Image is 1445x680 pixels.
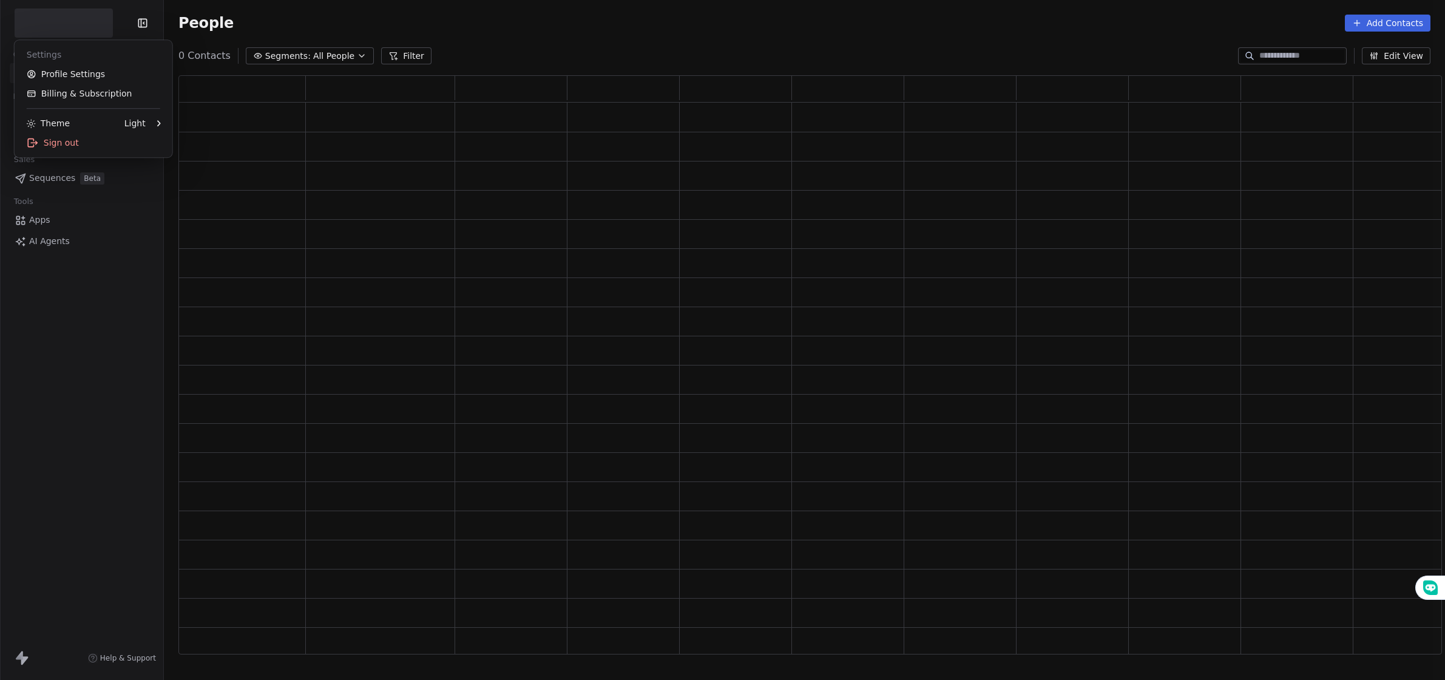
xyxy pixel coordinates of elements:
[19,133,168,152] div: Sign out
[19,45,168,64] div: Settings
[27,117,70,129] div: Theme
[124,117,146,129] div: Light
[19,64,168,84] a: Profile Settings
[19,84,168,103] a: Billing & Subscription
